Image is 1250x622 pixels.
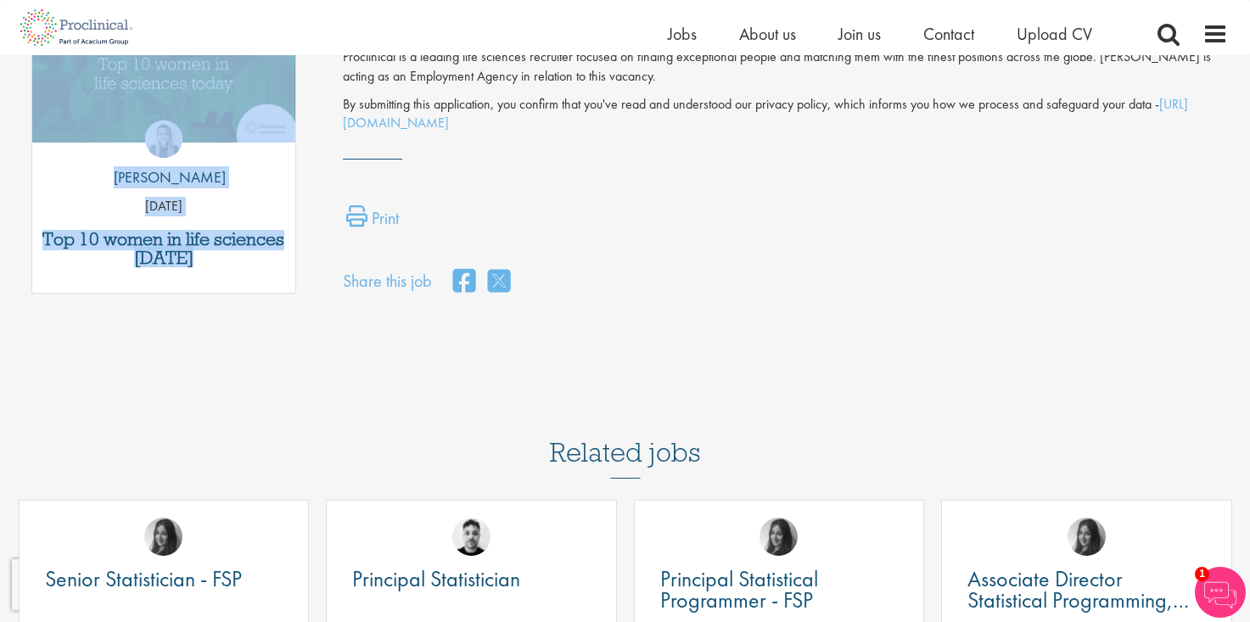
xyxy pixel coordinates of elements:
h3: Related jobs [550,395,701,479]
a: Join us [838,23,881,45]
a: Print [346,205,399,239]
span: Principal Statistical Programmer - FSP [660,564,818,614]
a: Senior Statistician - FSP [45,569,283,590]
a: Jobs [668,23,697,45]
p: By submitting this application, you confirm that you've read and understood our privacy policy, w... [343,95,1228,134]
img: Chatbot [1195,567,1246,618]
p: [PERSON_NAME] [101,166,226,188]
a: Principal Statistical Programmer - FSP [660,569,899,611]
a: Hannah Burke [PERSON_NAME] [101,120,226,197]
img: Heidi Hennigan [144,518,182,556]
img: Hannah Burke [145,120,182,158]
span: Principal Statistician [352,564,520,593]
img: Top 10 women in life sciences today [32,6,296,143]
img: Dean Fisher [452,518,490,556]
img: Heidi Hennigan [760,518,798,556]
a: Contact [923,23,974,45]
p: [DATE] [32,197,296,216]
a: Upload CV [1017,23,1092,45]
a: [URL][DOMAIN_NAME] [343,95,1188,132]
a: About us [739,23,796,45]
label: Share this job [343,269,432,294]
a: Principal Statistician [352,569,591,590]
a: Associate Director Statistical Programming, Oncology [967,569,1206,611]
span: 1 [1195,567,1209,581]
p: Proclinical is a leading life sciences recruiter focused on finding exceptional people and matchi... [343,48,1228,87]
a: share on twitter [488,264,510,300]
a: Link to a post [32,6,296,156]
a: share on facebook [453,264,475,300]
img: Heidi Hennigan [1068,518,1106,556]
span: Senior Statistician - FSP [45,564,242,593]
a: Top 10 women in life sciences [DATE] [41,230,288,267]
